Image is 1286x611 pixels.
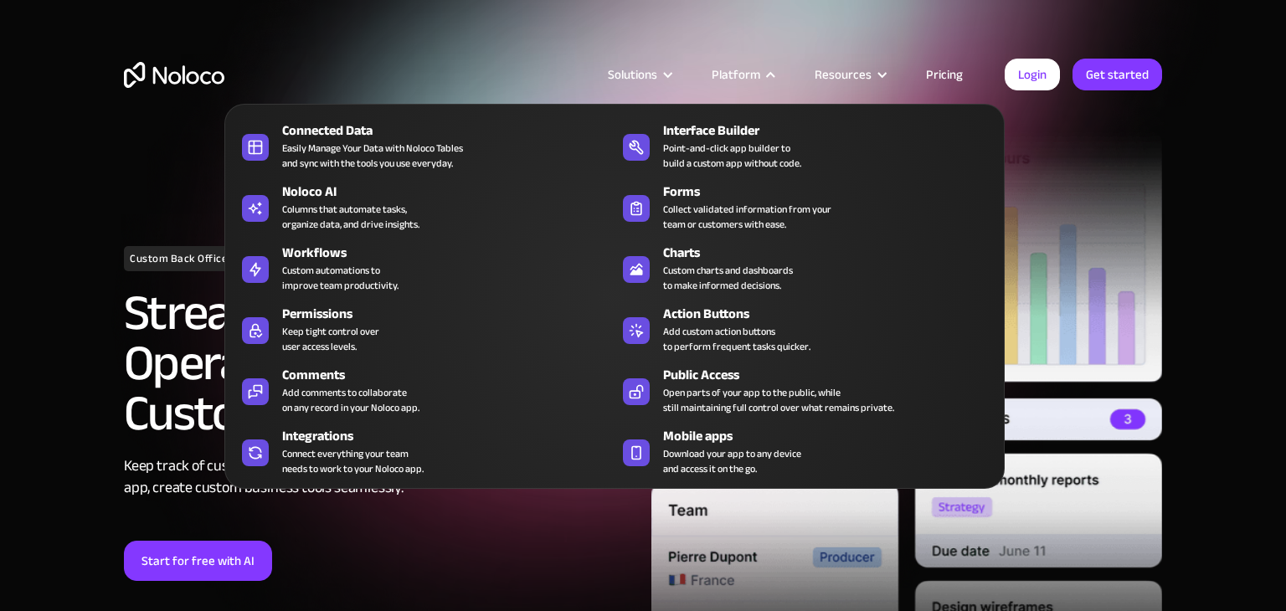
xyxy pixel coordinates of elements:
[587,64,691,85] div: Solutions
[663,365,1003,385] div: Public Access
[234,239,615,296] a: WorkflowsCustom automations toimprove team productivity.
[663,121,1003,141] div: Interface Builder
[282,141,463,171] div: Easily Manage Your Data with Noloco Tables and sync with the tools you use everyday.
[615,117,995,174] a: Interface BuilderPoint-and-click app builder tobuild a custom app without code.
[663,304,1003,324] div: Action Buttons
[282,121,622,141] div: Connected Data
[663,243,1003,263] div: Charts
[282,324,379,354] div: Keep tight control over user access levels.
[124,455,635,499] div: Keep track of customers, users, or leads with a fully customizable Noloco back office app, create...
[224,80,1005,489] nav: Platform
[663,182,1003,202] div: Forms
[282,182,622,202] div: Noloco AI
[691,64,794,85] div: Platform
[234,300,615,357] a: PermissionsKeep tight control overuser access levels.
[124,541,272,581] a: Start for free with AI
[663,385,894,415] div: Open parts of your app to the public, while still maintaining full control over what remains priv...
[282,426,622,446] div: Integrations
[615,239,995,296] a: ChartsCustom charts and dashboardsto make informed decisions.
[663,141,801,171] div: Point-and-click app builder to build a custom app without code.
[663,446,801,476] span: Download your app to any device and access it on the go.
[282,243,622,263] div: Workflows
[234,178,615,235] a: Noloco AIColumns that automate tasks,organize data, and drive insights.
[663,202,831,232] div: Collect validated information from your team or customers with ease.
[615,300,995,357] a: Action ButtonsAdd custom action buttonsto perform frequent tasks quicker.
[1073,59,1162,90] a: Get started
[712,64,760,85] div: Platform
[282,263,399,293] div: Custom automations to improve team productivity.
[815,64,872,85] div: Resources
[1005,59,1060,90] a: Login
[663,263,793,293] div: Custom charts and dashboards to make informed decisions.
[282,304,622,324] div: Permissions
[282,365,622,385] div: Comments
[663,426,1003,446] div: Mobile apps
[124,246,295,271] h1: Custom Back Office App Builder
[234,423,615,480] a: IntegrationsConnect everything your teamneeds to work to your Noloco app.
[124,62,224,88] a: home
[615,178,995,235] a: FormsCollect validated information from yourteam or customers with ease.
[282,385,419,415] div: Add comments to collaborate on any record in your Noloco app.
[282,446,424,476] div: Connect everything your team needs to work to your Noloco app.
[124,288,635,439] h2: Streamline Business Operations with a Custom Back Office App
[234,117,615,174] a: Connected DataEasily Manage Your Data with Noloco Tablesand sync with the tools you use everyday.
[282,202,419,232] div: Columns that automate tasks, organize data, and drive insights.
[615,423,995,480] a: Mobile appsDownload your app to any deviceand access it on the go.
[794,64,905,85] div: Resources
[905,64,984,85] a: Pricing
[615,362,995,418] a: Public AccessOpen parts of your app to the public, whilestill maintaining full control over what ...
[663,324,810,354] div: Add custom action buttons to perform frequent tasks quicker.
[608,64,657,85] div: Solutions
[234,362,615,418] a: CommentsAdd comments to collaborateon any record in your Noloco app.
